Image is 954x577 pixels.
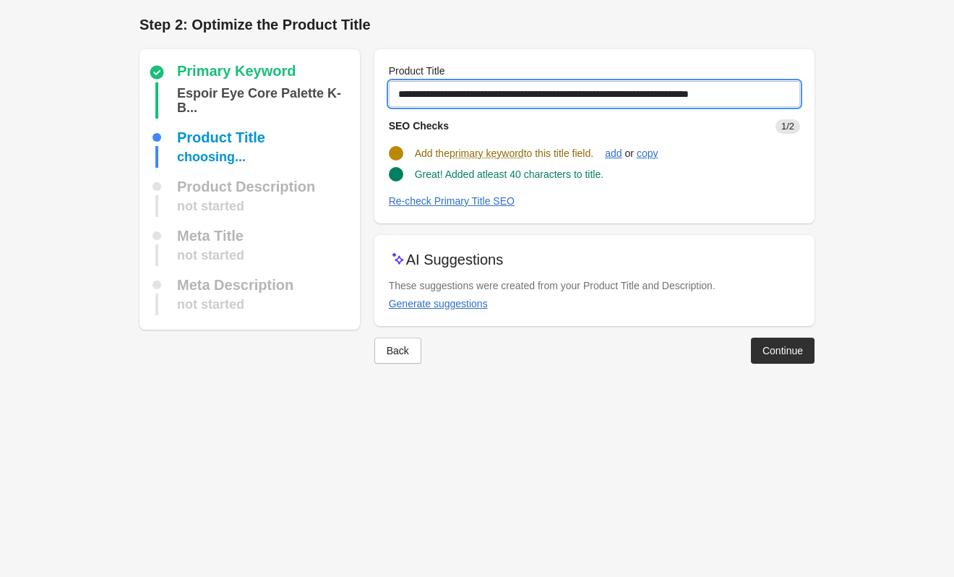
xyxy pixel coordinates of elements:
div: Product Title [177,130,265,145]
label: Product Title [389,64,445,78]
div: Generate suggestions [389,298,488,309]
div: Back [387,345,409,356]
button: add [599,140,627,166]
button: Re-check Primary Title SEO [383,188,520,214]
span: primary keyword [450,146,524,161]
button: copy [631,140,664,166]
div: choosing... [177,146,246,168]
div: not started [177,294,244,315]
div: Product Description [177,179,315,194]
span: Add the to this title field. [415,148,593,159]
p: AI Suggestions [406,249,504,270]
div: add [605,148,622,159]
span: or [622,146,637,161]
div: not started [177,244,244,266]
h1: Step 2: Optimize the Product Title [139,14,815,35]
button: Continue [751,338,815,364]
button: Back [374,338,421,364]
div: Primary Keyword [177,64,296,81]
div: Espoir Eye Core Palette K-Beauty [177,82,354,119]
div: Re-check Primary Title SEO [389,195,515,207]
div: Meta Description [177,278,293,292]
button: Generate suggestions [383,291,494,317]
span: Great! Added atleast 40 characters to title. [415,168,603,180]
span: 1/2 [775,119,800,134]
div: not started [177,195,244,217]
div: Meta Title [177,228,244,243]
div: Continue [762,345,803,356]
div: copy [637,148,658,159]
span: These suggestions were created from your Product Title and Description. [389,280,715,291]
span: SEO Checks [389,120,449,132]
